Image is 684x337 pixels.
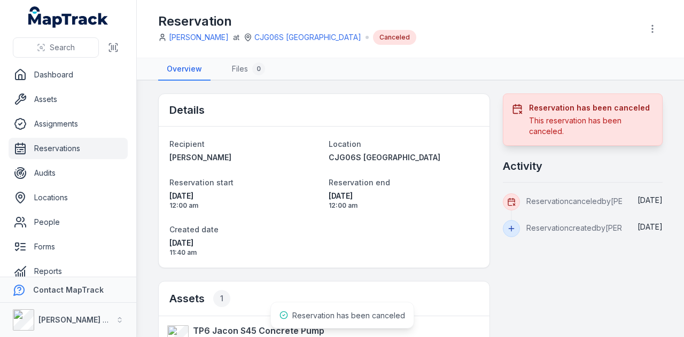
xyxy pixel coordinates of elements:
a: CJG06S [GEOGRAPHIC_DATA] [329,152,479,163]
span: [DATE] [169,191,320,201]
a: Locations [9,187,128,208]
a: Assets [9,89,128,110]
a: [PERSON_NAME] [169,152,320,163]
strong: [PERSON_NAME] Group [38,315,126,324]
time: 21/08/2025, 11:40:19 am [638,222,663,231]
span: 11:40 am [169,248,320,257]
strong: TP6 Jacon S45 Concrete Pump [193,324,324,337]
a: Assignments [9,113,128,135]
h2: Details [169,103,205,117]
span: 12:00 am [169,201,320,210]
div: This reservation has been canceled. [529,115,654,137]
span: at [233,32,239,43]
span: Reservation has been canceled [292,311,405,320]
h2: Assets [169,290,230,307]
span: [DATE] [638,222,663,231]
span: CJG06S [GEOGRAPHIC_DATA] [329,153,440,162]
span: Reservation canceled by [PERSON_NAME] [526,197,671,206]
div: 0 [252,62,265,75]
span: Search [50,42,75,53]
a: MapTrack [28,6,108,28]
a: Files0 [223,58,274,81]
span: 12:00 am [329,201,479,210]
span: Reservation start [169,178,234,187]
a: Dashboard [9,64,128,85]
a: Reports [9,261,128,282]
span: [DATE] [169,238,320,248]
span: [DATE] [638,195,663,205]
a: Forms [9,236,128,257]
a: Overview [158,58,211,81]
h3: Reservation has been canceled [529,103,654,113]
a: [PERSON_NAME] [169,32,229,43]
span: Reservation created by [PERSON_NAME] [526,223,665,232]
span: Created date [169,225,219,234]
button: Search [13,37,99,58]
a: People [9,211,128,233]
span: Recipient [169,139,205,148]
div: 1 [213,290,230,307]
h1: Reservation [158,13,416,30]
time: 27/08/2025, 12:00:00 am [169,191,320,210]
a: Reservations [9,138,128,159]
span: Reservation end [329,178,390,187]
a: Audits [9,162,128,184]
h2: Activity [503,159,542,174]
time: 21/08/2025, 11:40:19 am [169,238,320,257]
time: 27/08/2025, 3:25:22 pm [638,195,663,205]
span: Location [329,139,361,148]
a: CJG06S [GEOGRAPHIC_DATA] [254,32,361,43]
strong: Contact MapTrack [33,285,104,294]
span: [DATE] [329,191,479,201]
div: Canceled [373,30,416,45]
time: 03/09/2025, 12:00:00 am [329,191,479,210]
